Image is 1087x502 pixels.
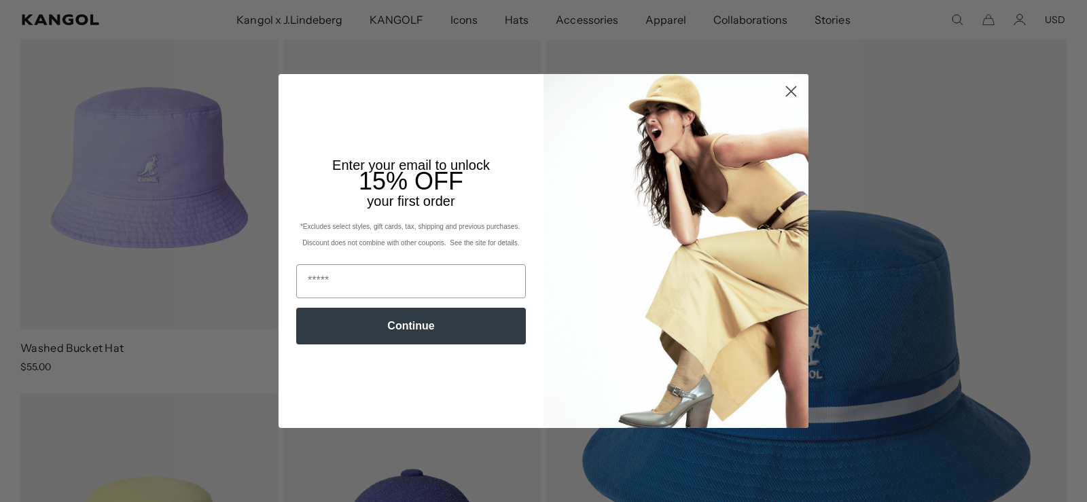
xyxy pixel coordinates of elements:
[296,264,526,298] input: Email
[300,223,522,247] span: *Excludes select styles, gift cards, tax, shipping and previous purchases. Discount does not comb...
[367,194,455,209] span: your first order
[779,79,803,103] button: Close dialog
[296,308,526,344] button: Continue
[332,158,490,173] span: Enter your email to unlock
[359,167,463,195] span: 15% OFF
[543,74,808,427] img: 93be19ad-e773-4382-80b9-c9d740c9197f.jpeg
